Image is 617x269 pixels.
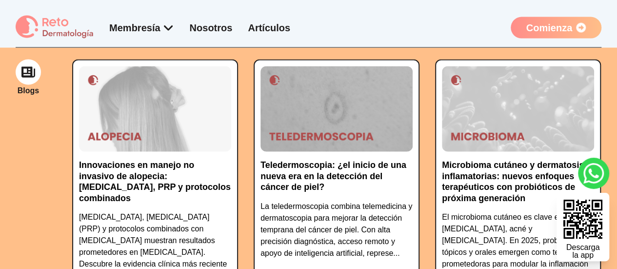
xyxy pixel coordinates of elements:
a: Microbioma cutáneo y dermatosis inflamatorias: nuevos enfoques terapéuticos con probióticos de pr... [442,160,594,211]
a: Artículos [248,22,290,33]
img: Teledermoscopia: ¿el inicio de una nueva era en la detección del cáncer de piel? [260,66,413,152]
a: Comienza [511,17,601,39]
img: Microbioma cutáneo y dermatosis inflamatorias: nuevos enfoques terapéuticos con probióticos de pr... [442,66,594,152]
div: Membresía [109,21,174,35]
a: Innovaciones en manejo no invasivo de alopecia: [MEDICAL_DATA], PRP y protocolos combinados [79,160,231,211]
p: Innovaciones en manejo no invasivo de alopecia: [MEDICAL_DATA], PRP y protocolos combinados [79,160,231,204]
a: whatsapp button [578,158,609,189]
img: Innovaciones en manejo no invasivo de alopecia: microneedling, PRP y protocolos combinados [79,66,231,152]
p: Teledermoscopia: ¿el inicio de una nueva era en la detección del cáncer de piel? [260,160,413,193]
p: La teledermoscopia combina telemedicina y dermatoscopia para mejorar la detección temprana del cá... [260,201,413,259]
a: Teledermoscopia: ¿el inicio de una nueva era en la detección del cáncer de piel? [260,160,413,201]
div: Descarga la app [566,244,599,259]
a: Nosotros [190,22,233,33]
p: Microbioma cutáneo y dermatosis inflamatorias: nuevos enfoques terapéuticos con probióticos de pr... [442,160,594,204]
p: Blogs [18,85,39,97]
button: Blogs [16,60,41,97]
img: logo Reto dermatología [16,16,94,40]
